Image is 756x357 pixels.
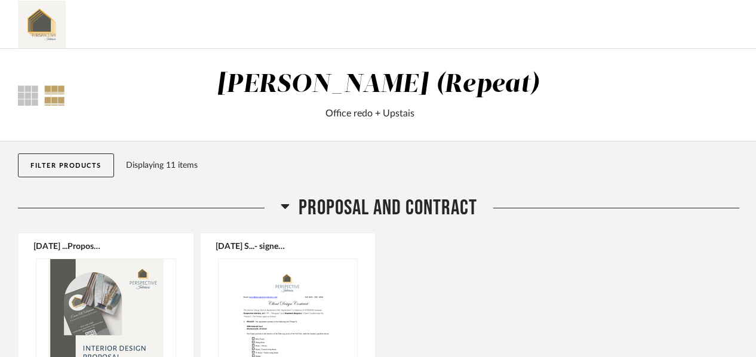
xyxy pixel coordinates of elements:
div: [PERSON_NAME] (Repeat) [217,72,540,97]
button: [DATE] S...- signed.pdf [216,241,285,251]
div: Displaying 11 items [126,159,734,172]
span: proposal and contract [299,195,477,221]
img: 160db8c2-a9c3-462d-999a-f84536e197ed.png [18,1,66,48]
button: Filter Products [18,153,114,177]
div: Office redo + Upstais [141,106,599,121]
button: [DATE] ...Proposal.pdf [33,241,103,251]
